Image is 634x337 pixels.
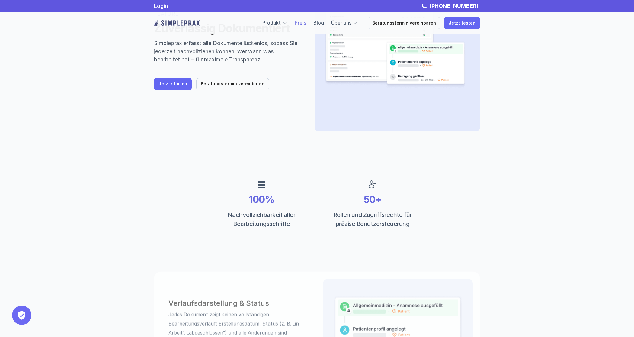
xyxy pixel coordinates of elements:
p: Beratungstermin vereinbaren [372,21,436,26]
a: Beratungstermin vereinbaren [368,17,440,29]
p: Jetzt testen [449,21,475,26]
p: 50+ [333,194,412,205]
a: Jetzt testen [444,17,480,29]
p: 100% [222,194,301,205]
p: Nachvollziehbarkeit aller Bearbeitungsschritte [222,210,301,228]
a: Blog [313,20,324,26]
h3: Verlaufsdarstellung & Status [168,299,301,308]
p: Rollen und Zugriffsrechte für präzise Benutzersteuerung [333,210,412,228]
p: Simpleprax erfasst alle Dokumente lückenlos, sodass Sie jederzeit nachvollziehen können, wer wann... [154,39,300,64]
a: Beratungstermin vereinbaren [196,78,269,90]
a: Login [154,3,168,9]
a: Produkt [262,20,281,26]
p: Jetzt starten [158,81,187,87]
a: [PHONE_NUMBER] [428,3,480,9]
strong: [PHONE_NUMBER] [429,3,479,9]
a: Preis [295,20,306,26]
a: Über uns [331,20,351,26]
p: Beratungstermin vereinbaren [201,81,264,87]
a: Jetzt starten [154,78,192,90]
